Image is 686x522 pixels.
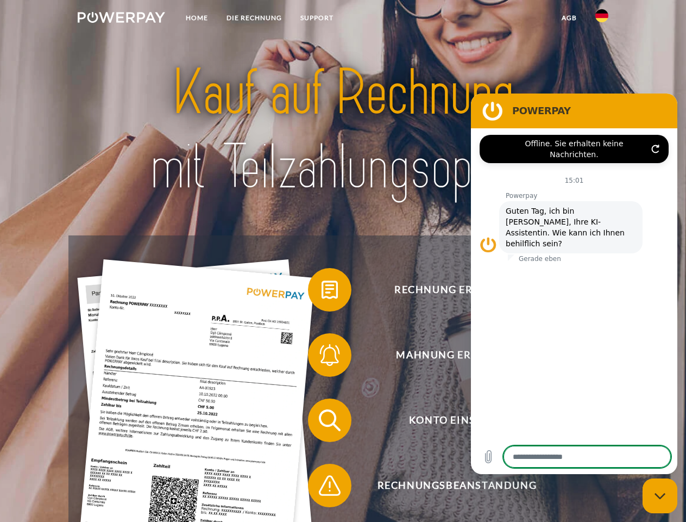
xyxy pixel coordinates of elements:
[595,9,608,22] img: de
[324,464,590,507] span: Rechnungsbeanstandung
[316,472,343,499] img: qb_warning.svg
[308,268,590,312] button: Rechnung erhalten?
[177,8,217,28] a: Home
[643,478,677,513] iframe: Schaltfläche zum Öffnen des Messaging-Fensters; Konversation läuft
[316,276,343,303] img: qb_bill.svg
[78,12,165,23] img: logo-powerpay-white.svg
[324,333,590,377] span: Mahnung erhalten?
[316,407,343,434] img: qb_search.svg
[217,8,291,28] a: DIE RECHNUNG
[308,399,590,442] button: Konto einsehen
[471,94,677,474] iframe: Messaging-Fenster
[308,464,590,507] button: Rechnungsbeanstandung
[324,268,590,312] span: Rechnung erhalten?
[104,52,582,208] img: title-powerpay_de.svg
[324,399,590,442] span: Konto einsehen
[291,8,343,28] a: SUPPORT
[316,341,343,369] img: qb_bell.svg
[308,333,590,377] button: Mahnung erhalten?
[552,8,586,28] a: agb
